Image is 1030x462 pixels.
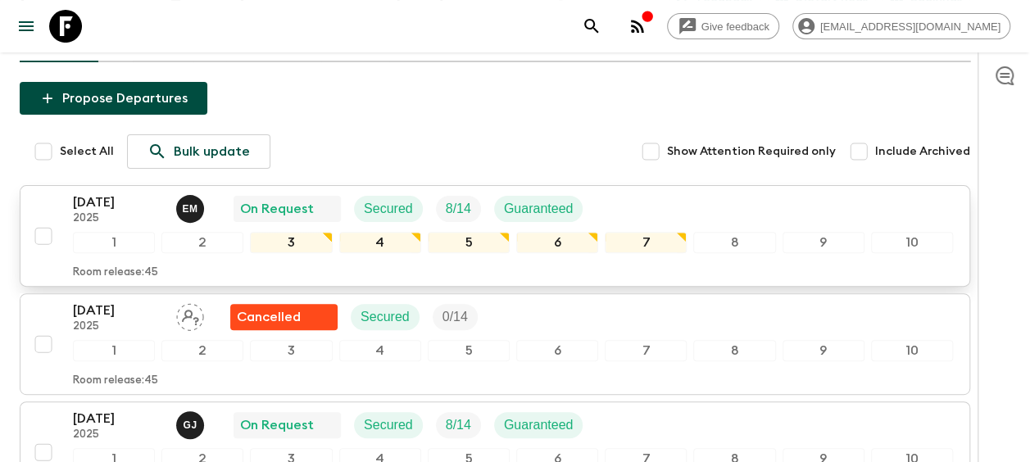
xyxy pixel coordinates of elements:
p: Bulk update [174,142,250,161]
button: menu [10,10,43,43]
div: 4 [339,232,421,253]
div: 5 [428,232,510,253]
p: 8 / 14 [446,415,471,435]
div: [EMAIL_ADDRESS][DOMAIN_NAME] [792,13,1010,39]
span: Emanuel Munisi [176,200,207,213]
div: 8 [693,232,775,253]
div: Secured [354,412,423,438]
div: 10 [871,232,953,253]
p: Guaranteed [504,415,574,435]
div: 7 [605,340,687,361]
span: Assign pack leader [176,308,204,321]
p: 8 / 14 [446,199,471,219]
div: 3 [250,232,332,253]
div: 8 [693,340,775,361]
span: Gerald John [176,416,207,429]
p: 2025 [73,320,163,333]
p: Cancelled [237,307,301,327]
div: 9 [783,340,864,361]
a: Give feedback [667,13,779,39]
p: On Request [240,199,314,219]
span: Show Attention Required only [667,143,836,160]
p: G J [183,419,197,432]
p: Guaranteed [504,199,574,219]
p: Secured [364,415,413,435]
div: 10 [871,340,953,361]
div: 1 [73,340,155,361]
span: Select All [60,143,114,160]
div: Secured [354,196,423,222]
div: 2 [161,232,243,253]
div: 2 [161,340,243,361]
span: Give feedback [692,20,778,33]
p: E M [182,202,197,215]
button: EM [176,195,207,223]
span: [EMAIL_ADDRESS][DOMAIN_NAME] [811,20,1010,33]
div: Trip Fill [436,412,481,438]
button: Propose Departures [20,82,207,115]
button: [DATE]2025Assign pack leaderFlash Pack cancellationSecuredTrip Fill12345678910Room release:45 [20,293,970,395]
div: 4 [339,340,421,361]
a: Bulk update [127,134,270,169]
div: Trip Fill [433,304,478,330]
div: 3 [250,340,332,361]
p: [DATE] [73,192,163,212]
p: [DATE] [73,301,163,320]
button: [DATE]2025Emanuel MunisiOn RequestSecuredTrip FillGuaranteed12345678910Room release:45 [20,185,970,287]
span: Include Archived [875,143,970,160]
div: Flash Pack cancellation [230,304,338,330]
p: Secured [361,307,410,327]
p: Room release: 45 [73,374,158,387]
div: 5 [428,340,510,361]
p: 2025 [73,428,163,442]
div: 9 [783,232,864,253]
p: [DATE] [73,409,163,428]
div: 6 [516,340,598,361]
div: Trip Fill [436,196,481,222]
p: On Request [240,415,314,435]
div: 1 [73,232,155,253]
p: Secured [364,199,413,219]
div: 7 [605,232,687,253]
p: Room release: 45 [73,266,158,279]
div: Secured [351,304,420,330]
p: 2025 [73,212,163,225]
button: GJ [176,411,207,439]
div: 6 [516,232,598,253]
p: 0 / 14 [442,307,468,327]
button: search adventures [575,10,608,43]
